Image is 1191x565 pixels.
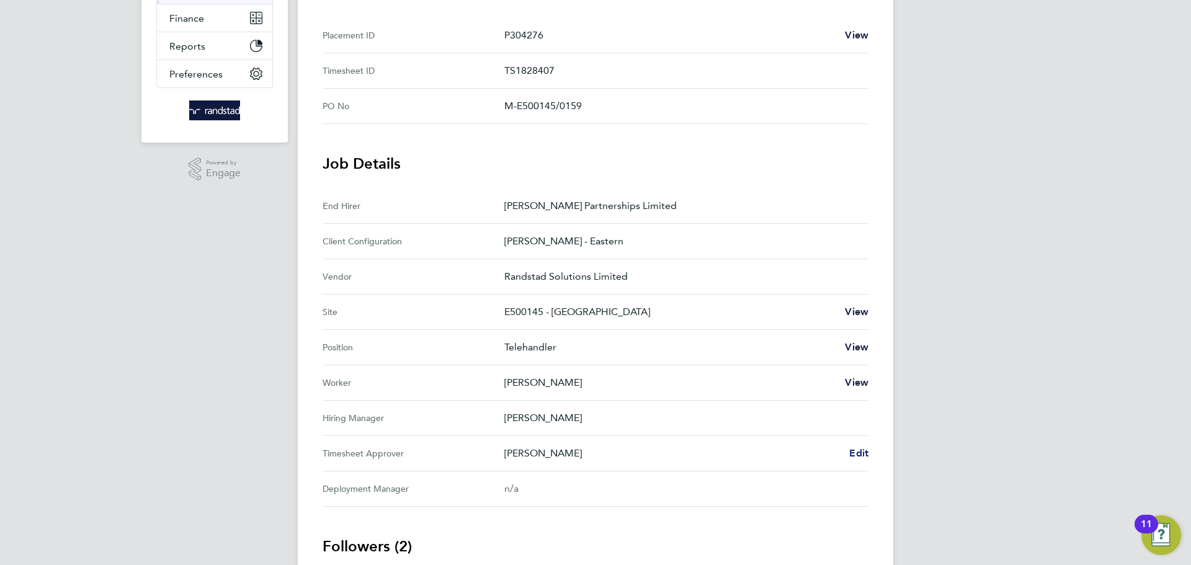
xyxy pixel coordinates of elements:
a: Go to home page [156,100,273,120]
button: Reports [157,32,272,60]
span: Edit [849,447,868,459]
button: Preferences [157,60,272,87]
div: PO No [323,99,504,113]
span: View [845,29,868,41]
h3: Job Details [323,154,868,174]
a: Powered byEngage [189,158,241,181]
div: Timesheet Approver [323,446,504,461]
div: Timesheet ID [323,63,504,78]
p: M-E500145/0159 [504,99,859,113]
button: Finance [157,4,272,32]
div: Vendor [323,269,504,284]
a: View [845,305,868,319]
span: View [845,306,868,318]
div: n/a [504,481,849,496]
span: Engage [206,168,241,179]
span: Finance [169,12,204,24]
p: [PERSON_NAME] - Eastern [504,234,859,249]
p: Randstad Solutions Limited [504,269,859,284]
a: View [845,28,868,43]
div: Placement ID [323,28,504,43]
span: View [845,376,868,388]
img: randstad-logo-retina.png [189,100,241,120]
div: 11 [1141,524,1152,540]
span: Powered by [206,158,241,168]
p: [PERSON_NAME] [504,411,859,425]
span: Preferences [169,68,223,80]
span: View [845,341,868,353]
div: Site [323,305,504,319]
p: Telehandler [504,340,835,355]
h3: Followers (2) [323,536,868,556]
a: View [845,340,868,355]
div: Position [323,340,504,355]
p: [PERSON_NAME] [504,375,835,390]
div: End Hirer [323,198,504,213]
div: Worker [323,375,504,390]
a: Edit [849,446,868,461]
div: Client Configuration [323,234,504,249]
button: Open Resource Center, 11 new notifications [1141,515,1181,555]
a: View [845,375,868,390]
span: Reports [169,40,205,52]
p: E500145 - [GEOGRAPHIC_DATA] [504,305,835,319]
div: Hiring Manager [323,411,504,425]
p: [PERSON_NAME] [504,446,839,461]
div: Deployment Manager [323,481,504,496]
p: [PERSON_NAME] Partnerships Limited [504,198,859,213]
p: P304276 [504,28,835,43]
p: TS1828407 [504,63,859,78]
